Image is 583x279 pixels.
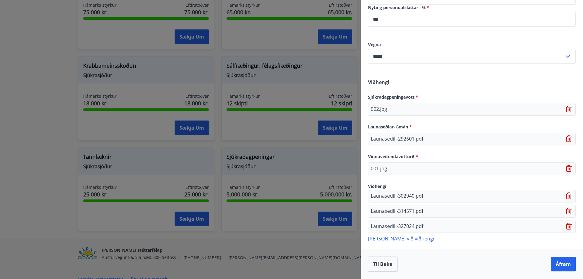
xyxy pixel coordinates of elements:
[551,257,576,271] button: Áfram
[368,154,418,159] span: Vinnuveitendavottorð
[368,94,418,100] span: Sjúkradagpeningavott
[368,12,576,27] div: Nýting persónuafsláttar í %
[368,124,412,130] span: Launaseðlar- 6mán
[371,192,423,200] p: Launasedill-302940.pdf
[368,183,386,189] span: Viðhengi
[371,223,423,230] p: Launasedill-327024.pdf
[371,135,423,143] p: Launasedill-292601.pdf
[371,208,423,215] p: Launasedill-314571.pdf
[368,42,576,48] label: Vegna
[368,257,398,272] button: Til baka
[371,106,387,113] p: 002.jpg
[368,79,389,86] span: Viðhengi
[368,5,576,11] label: Nýting persónuafsláttar í %
[371,165,387,172] p: 001.jpg
[368,235,576,241] p: [PERSON_NAME] við viðhengi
